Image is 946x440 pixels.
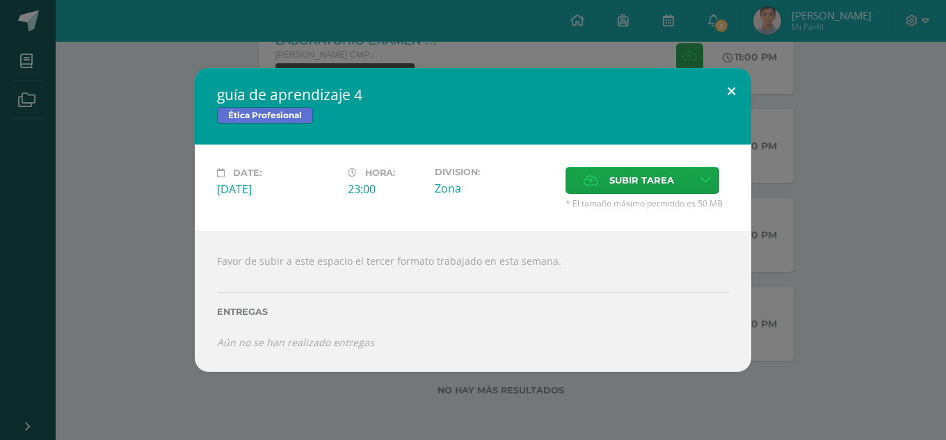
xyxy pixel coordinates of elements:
div: Zona [435,181,554,196]
span: Hora: [365,168,395,178]
i: Aún no se han realizado entregas [217,336,374,349]
span: Ética Profesional [217,107,313,124]
div: 23:00 [348,181,424,197]
label: Division: [435,167,554,177]
div: Favor de subir a este espacio el tercer formato trabajado en esta semana. [195,231,751,372]
div: [DATE] [217,181,337,197]
button: Close (Esc) [712,68,751,115]
span: Date: [233,168,262,178]
label: Entregas [217,307,729,317]
span: * El tamaño máximo permitido es 50 MB [566,197,729,209]
h2: guía de aprendizaje 4 [217,85,729,104]
span: Subir tarea [609,168,674,193]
